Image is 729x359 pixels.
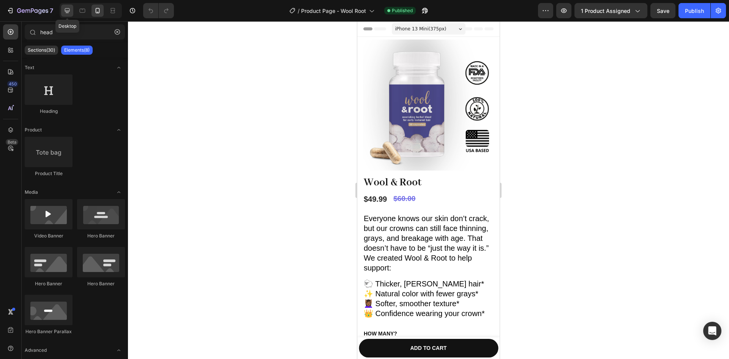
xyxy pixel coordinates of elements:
[357,21,500,359] iframe: Design area
[25,347,47,354] span: Advanced
[113,344,125,356] span: Toggle open
[50,6,53,15] p: 7
[143,3,174,18] div: Undo/Redo
[25,232,73,239] div: Video Banner
[25,24,125,40] input: Search Sections & Elements
[77,232,125,239] div: Hero Banner
[25,64,34,71] span: Text
[25,127,42,133] span: Product
[703,322,721,340] div: Open Intercom Messenger
[25,108,73,115] div: Heading
[25,280,73,287] div: Hero Banner
[574,3,647,18] button: 1 product assigned
[650,3,675,18] button: Save
[679,3,710,18] button: Publish
[25,328,73,335] div: Hero Banner Parallax
[113,186,125,198] span: Toggle open
[7,81,18,87] div: 450
[28,47,55,53] p: Sections(30)
[581,7,630,15] span: 1 product assigned
[64,47,90,53] p: Elements(8)
[113,124,125,136] span: Toggle open
[3,3,57,18] button: 7
[113,62,125,74] span: Toggle open
[298,7,300,15] span: /
[25,170,73,177] div: Product Title
[685,7,704,15] div: Publish
[77,280,125,287] div: Hero Banner
[301,7,366,15] span: Product Page - Wool Root
[25,189,38,196] span: Media
[392,7,413,14] span: Published
[657,8,669,14] span: Save
[6,139,18,145] div: Beta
